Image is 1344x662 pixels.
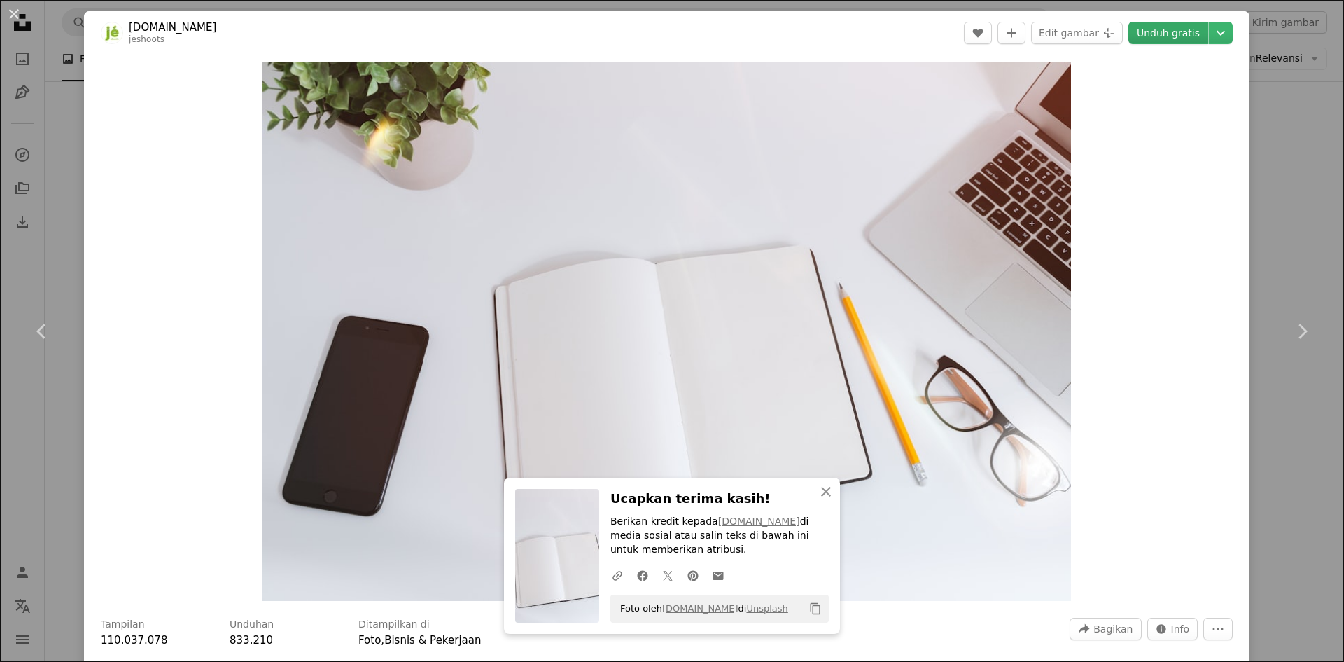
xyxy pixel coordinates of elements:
a: Foto [358,634,381,647]
h3: Ditampilkan di [358,618,430,632]
a: Bagikan di Pinterest [680,561,706,589]
button: Salin ke papan klip [804,597,827,621]
a: [DOMAIN_NAME] [718,516,800,527]
button: Statistik tentang gambar ini [1147,618,1198,640]
p: Berikan kredit kepada di media sosial atau salin teks di bawah ini untuk memberikan atribusi. [610,515,829,557]
button: Tindakan Lainnya [1203,618,1233,640]
button: Pilih ukuran unduhan [1209,22,1233,44]
span: , [381,634,384,647]
span: 110.037.078 [101,634,167,647]
span: 833.210 [230,634,273,647]
a: Berikutnya [1260,264,1344,399]
button: Edit gambar [1031,22,1123,44]
button: Tambahkan ke koleksi [997,22,1025,44]
h3: Tampilan [101,618,145,632]
a: jeshoots [129,34,164,44]
a: [DOMAIN_NAME] [662,603,738,614]
img: Buka profil JESHOOTS.COM [101,22,123,44]
a: Bisnis & Pekerjaan [384,634,481,647]
a: [DOMAIN_NAME] [129,20,216,34]
a: Unduh gratis [1128,22,1208,44]
a: Unsplash [746,603,787,614]
a: Bagikan di Facebook [630,561,655,589]
button: Sukai [964,22,992,44]
h3: Ucapkan terima kasih! [610,489,829,509]
span: Info [1171,619,1190,640]
button: Bagikan gambar ini [1070,618,1141,640]
button: Perbesar pada gambar ini [262,62,1071,601]
span: Foto oleh di [613,598,788,620]
a: Bagikan melalui email [706,561,731,589]
img: Notebook kosong terbuka di atas meja putih di sebelah iPhone dan MacBook [262,62,1071,601]
h3: Unduhan [230,618,274,632]
a: Bagikan di Twitter [655,561,680,589]
span: Bagikan [1093,619,1133,640]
